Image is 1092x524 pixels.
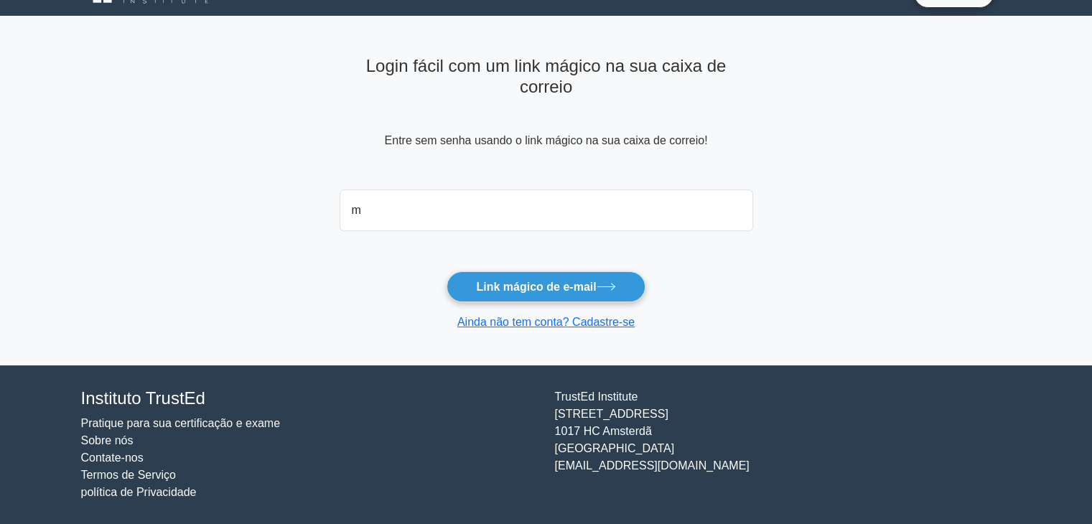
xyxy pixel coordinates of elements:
font: Entre sem senha usando o link mágico na sua caixa de correio! [384,134,707,146]
font: Login fácil com um link mágico na sua caixa de correio [366,56,727,96]
a: Termos de Serviço [81,469,177,481]
input: E-mail [340,190,753,231]
a: política de Privacidade [81,486,197,498]
font: 1017 HC Amsterdã [555,425,652,437]
a: Ainda não tem conta? Cadastre-se [457,316,635,328]
a: Sobre nós [81,434,134,446]
font: Instituto TrustEd [81,388,205,408]
a: Pratique para sua certificação e exame [81,417,280,429]
button: Link mágico de e-mail [447,271,645,302]
font: TrustEd Institute [555,390,638,403]
font: [EMAIL_ADDRESS][DOMAIN_NAME] [555,459,750,472]
font: [GEOGRAPHIC_DATA] [555,442,675,454]
font: Link mágico de e-mail [476,281,596,293]
a: Contate-nos [81,452,144,464]
font: [STREET_ADDRESS] [555,408,668,420]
